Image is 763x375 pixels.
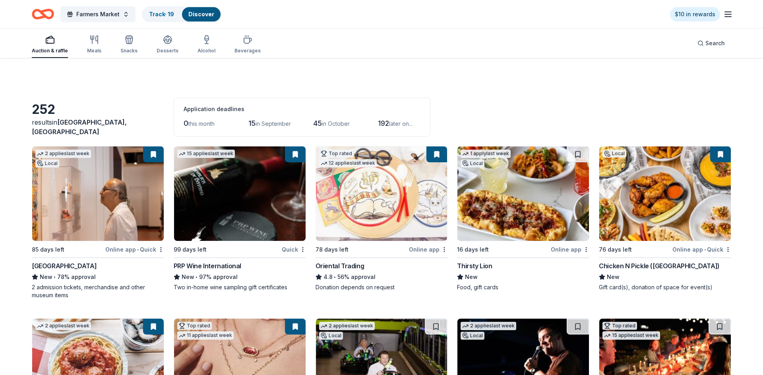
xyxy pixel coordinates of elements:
span: New [40,272,52,282]
button: Alcohol [198,32,215,58]
div: 2 applies last week [35,322,91,330]
span: later on... [389,120,412,127]
img: Image for Heard Museum [32,146,164,241]
button: Meals [87,32,101,58]
span: this month [188,120,215,127]
a: Home [32,5,54,23]
span: New [607,272,620,282]
span: • [704,246,706,253]
div: results [32,117,164,137]
div: Donation depends on request [316,283,448,291]
div: [GEOGRAPHIC_DATA] [32,261,97,271]
div: Top rated [177,322,212,330]
span: • [137,246,139,253]
span: • [54,274,56,280]
div: 16 days left [457,245,489,254]
div: 1 apply last week [461,150,511,158]
div: 2 admission tickets, merchandise and other museum items [32,283,164,299]
img: Image for Oriental Trading [316,146,447,241]
span: Search [705,38,725,48]
span: • [334,274,336,280]
div: Alcohol [198,48,215,54]
div: Quick [282,244,306,254]
div: Local [461,160,484,167]
div: Top rated [319,150,354,158]
button: Beverages [234,32,261,58]
div: Meals [87,48,101,54]
div: Online app Quick [105,244,164,254]
a: Image for PRP Wine International15 applieslast week99 days leftQuickPRP Wine InternationalNew•97%... [174,146,306,291]
a: Image for Oriental TradingTop rated12 applieslast week78 days leftOnline appOriental Trading4.8•5... [316,146,448,291]
div: Two in-home wine sampling gift certificates [174,283,306,291]
div: Online app [409,244,447,254]
div: 2 applies last week [319,322,375,330]
div: 97% approval [174,272,306,282]
div: 78% approval [32,272,164,282]
div: Chicken N Pickle ([GEOGRAPHIC_DATA]) [599,261,720,271]
div: Local [319,332,343,340]
button: Search [691,35,731,51]
a: Image for Chicken N Pickle (Glendale)Local76 days leftOnline app•QuickChicken N Pickle ([GEOGRAPH... [599,146,731,291]
div: 2 applies last week [461,322,516,330]
div: 12 applies last week [319,159,377,167]
div: Auction & raffle [32,48,68,54]
div: Online app Quick [672,244,731,254]
div: 15 applies last week [602,331,660,340]
div: 11 applies last week [177,331,234,340]
a: Image for Heard Museum2 applieslast weekLocal85 days leftOnline app•Quick[GEOGRAPHIC_DATA]New•78%... [32,146,164,299]
div: Oriental Trading [316,261,364,271]
div: PRP Wine International [174,261,241,271]
div: Snacks [120,48,137,54]
span: New [182,272,194,282]
div: Local [461,332,484,340]
span: 45 [313,119,322,127]
div: Application deadlines [184,104,420,114]
div: 2 applies last week [35,150,91,158]
div: 76 days left [599,245,632,254]
div: Top rated [602,322,637,330]
div: Gift card(s), donation of space for event(s) [599,283,731,291]
button: Auction & raffle [32,32,68,58]
span: Farmers Market [76,10,120,19]
a: Track· 19 [149,11,174,17]
button: Track· 19Discover [142,6,221,22]
span: 192 [378,119,389,127]
span: 0 [184,119,188,127]
img: Image for Thirsty Lion [457,146,589,241]
span: in September [256,120,291,127]
button: Snacks [120,32,137,58]
span: • [196,274,198,280]
span: New [465,272,478,282]
div: Desserts [157,48,178,54]
div: Beverages [234,48,261,54]
span: 4.8 [323,272,333,282]
div: 99 days left [174,245,207,254]
div: 252 [32,102,164,117]
span: in [32,118,127,136]
div: Local [35,160,59,167]
button: Desserts [157,32,178,58]
img: Image for PRP Wine International [174,146,306,241]
div: 56% approval [316,272,448,282]
div: 78 days left [316,245,349,254]
div: Thirsty Lion [457,261,492,271]
div: 85 days left [32,245,64,254]
button: Farmers Market [60,6,136,22]
a: Image for Thirsty Lion 1 applylast weekLocal16 days leftOnline appThirsty LionNewFood, gift cards [457,146,589,291]
div: Online app [551,244,589,254]
a: Discover [188,11,214,17]
div: Food, gift cards [457,283,589,291]
span: 15 [248,119,256,127]
a: $10 in rewards [670,7,720,21]
div: Local [602,150,626,158]
img: Image for Chicken N Pickle (Glendale) [599,146,731,241]
div: 15 applies last week [177,150,235,158]
span: in October [322,120,350,127]
span: [GEOGRAPHIC_DATA], [GEOGRAPHIC_DATA] [32,118,127,136]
